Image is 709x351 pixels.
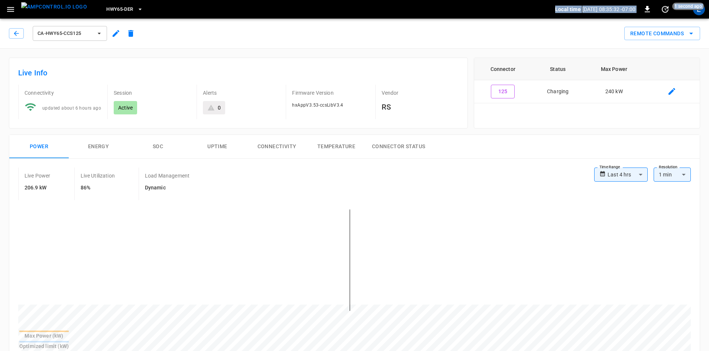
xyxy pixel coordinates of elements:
[624,27,700,40] div: remote commands options
[366,135,431,159] button: Connector Status
[81,184,115,192] h6: 86%
[33,26,107,41] button: ca-hwy65-ccs125
[81,172,115,179] p: Live Utilization
[491,85,515,98] button: 125
[145,184,190,192] h6: Dynamic
[218,104,221,111] div: 0
[474,58,700,103] table: connector table
[659,164,677,170] label: Resolution
[25,89,101,97] p: Connectivity
[188,135,247,159] button: Uptime
[599,164,620,170] label: Time Range
[672,3,704,10] span: 1 second ago
[474,58,532,80] th: Connector
[69,135,128,159] button: Energy
[145,172,190,179] p: Load Management
[608,168,648,182] div: Last 4 hrs
[584,80,644,103] td: 240 kW
[382,89,459,97] p: Vendor
[624,27,700,40] button: Remote Commands
[382,101,459,113] h6: RS
[532,80,584,103] td: Charging
[659,3,671,15] button: set refresh interval
[532,58,584,80] th: Status
[106,5,133,14] span: HWY65-DER
[18,67,459,79] h6: Live Info
[21,2,87,12] img: ampcontrol.io logo
[203,89,280,97] p: Alerts
[103,2,146,17] button: HWY65-DER
[307,135,366,159] button: Temperature
[25,172,51,179] p: Live Power
[9,135,69,159] button: Power
[42,105,101,111] span: updated about 6 hours ago
[292,89,369,97] p: Firmware Version
[584,58,644,80] th: Max Power
[25,184,51,192] h6: 206.9 kW
[128,135,188,159] button: SOC
[114,89,191,97] p: Session
[555,6,581,13] p: Local time
[38,29,93,38] span: ca-hwy65-ccs125
[118,104,133,111] p: Active
[654,168,691,182] div: 1 min
[292,103,343,108] span: hxAppV3.53-ccsLibV3.4
[582,6,635,13] p: [DATE] 08:35:32 -07:00
[247,135,307,159] button: Connectivity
